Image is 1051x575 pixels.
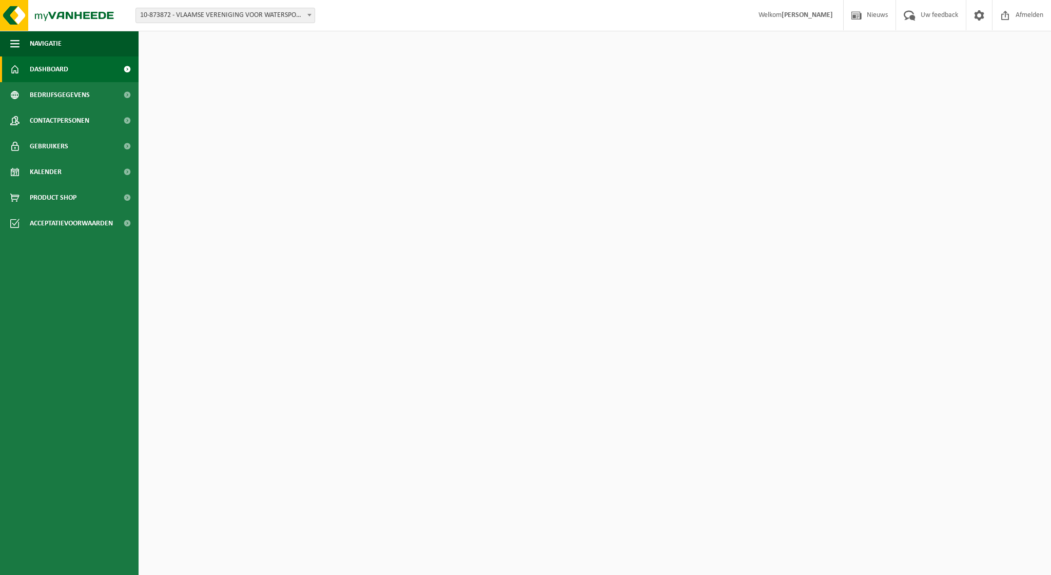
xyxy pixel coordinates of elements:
span: Product Shop [30,185,76,210]
span: 10-873872 - VLAAMSE VERENIGING VOOR WATERSPORT MENDONK - DESTELDONK [136,8,315,23]
span: Gebruikers [30,133,68,159]
span: Contactpersonen [30,108,89,133]
strong: [PERSON_NAME] [782,11,833,19]
span: Acceptatievoorwaarden [30,210,113,236]
span: 10-873872 - VLAAMSE VERENIGING VOOR WATERSPORT MENDONK - DESTELDONK [135,8,315,23]
span: Navigatie [30,31,62,56]
span: Kalender [30,159,62,185]
span: Bedrijfsgegevens [30,82,90,108]
span: Dashboard [30,56,68,82]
